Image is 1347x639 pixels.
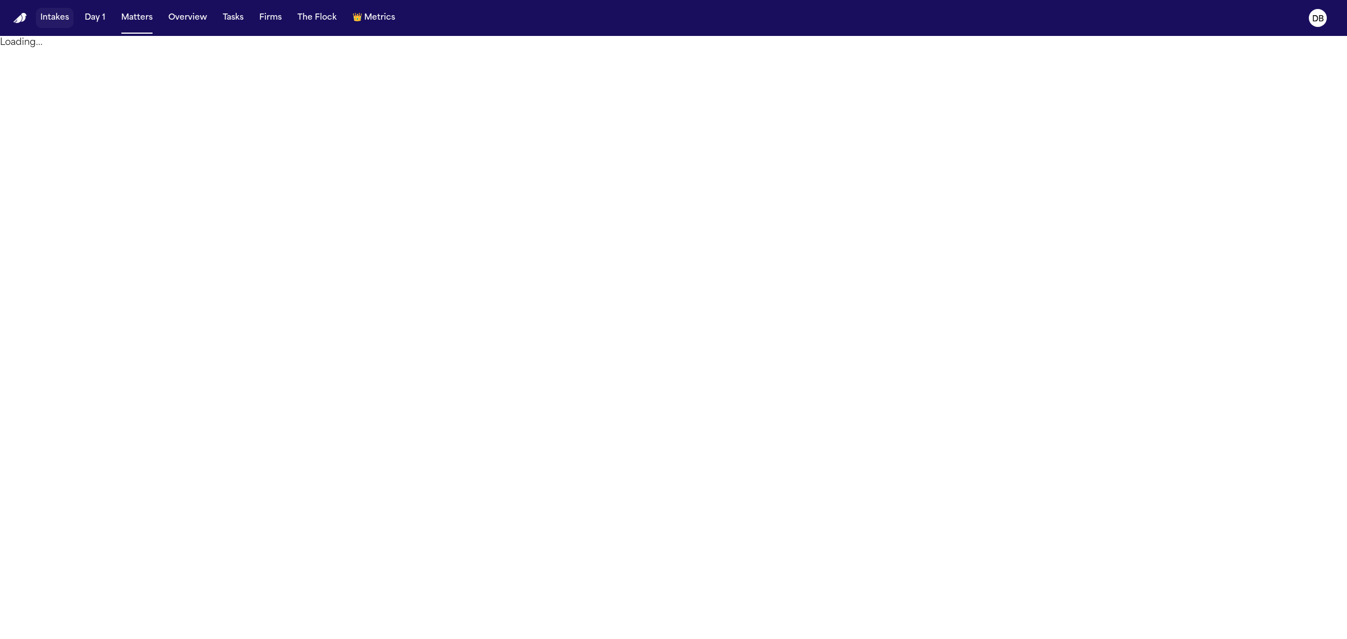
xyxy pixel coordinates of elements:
button: Matters [117,8,157,28]
button: crownMetrics [348,8,400,28]
button: Day 1 [80,8,110,28]
button: Tasks [218,8,248,28]
button: Overview [164,8,212,28]
img: Finch Logo [13,13,27,24]
button: Intakes [36,8,74,28]
button: Firms [255,8,286,28]
a: Home [13,13,27,24]
button: The Flock [293,8,341,28]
